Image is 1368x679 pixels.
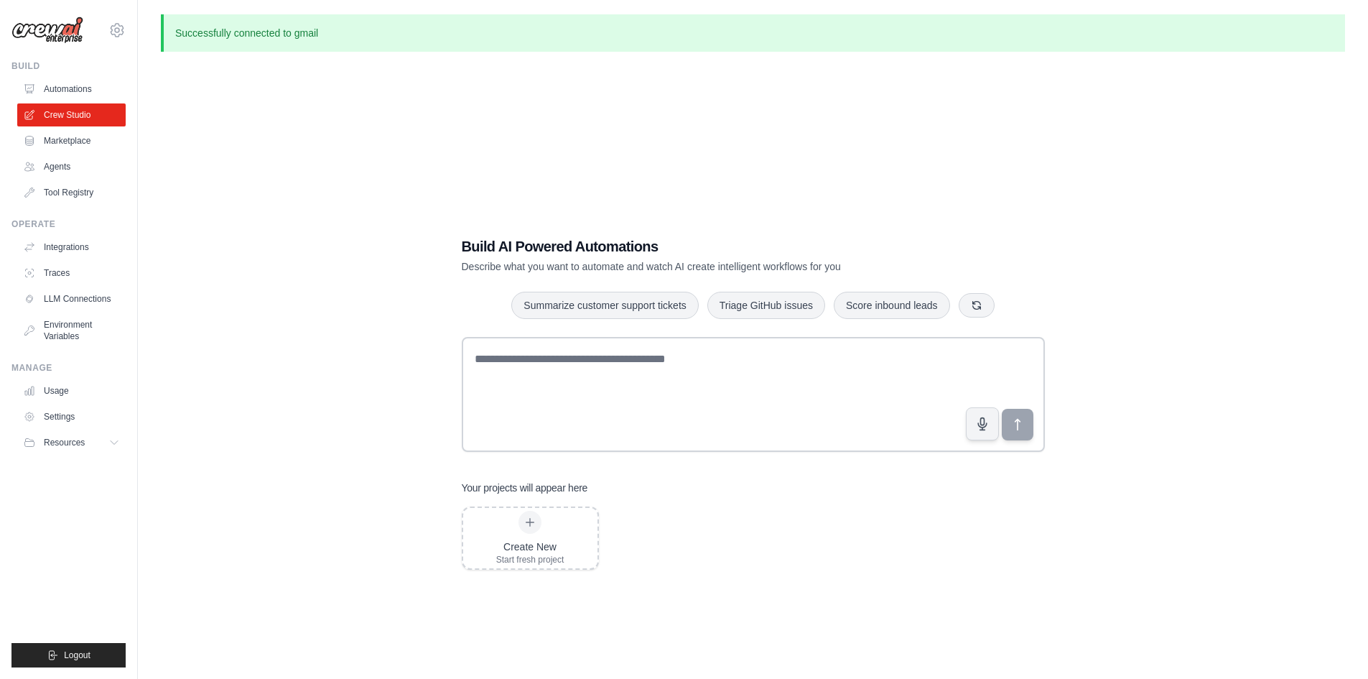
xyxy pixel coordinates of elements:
[496,540,564,554] div: Create New
[11,17,83,44] img: Logo
[17,405,126,428] a: Settings
[966,407,999,440] button: Click to speak your automation idea
[462,259,944,274] p: Describe what you want to automate and watch AI create intelligent workflows for you
[496,554,564,565] div: Start fresh project
[462,481,588,495] h3: Your projects will appear here
[17,431,126,454] button: Resources
[161,14,1345,52] p: Successfully connected to gmail
[511,292,698,319] button: Summarize customer support tickets
[17,379,126,402] a: Usage
[44,437,85,448] span: Resources
[17,236,126,259] a: Integrations
[17,262,126,285] a: Traces
[17,181,126,204] a: Tool Registry
[11,218,126,230] div: Operate
[834,292,950,319] button: Score inbound leads
[17,78,126,101] a: Automations
[959,293,995,318] button: Get new suggestions
[462,236,944,257] h1: Build AI Powered Automations
[64,650,90,661] span: Logout
[707,292,825,319] button: Triage GitHub issues
[17,287,126,310] a: LLM Connections
[17,313,126,348] a: Environment Variables
[11,60,126,72] div: Build
[17,129,126,152] a: Marketplace
[17,155,126,178] a: Agents
[11,362,126,374] div: Manage
[17,103,126,126] a: Crew Studio
[11,643,126,668] button: Logout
